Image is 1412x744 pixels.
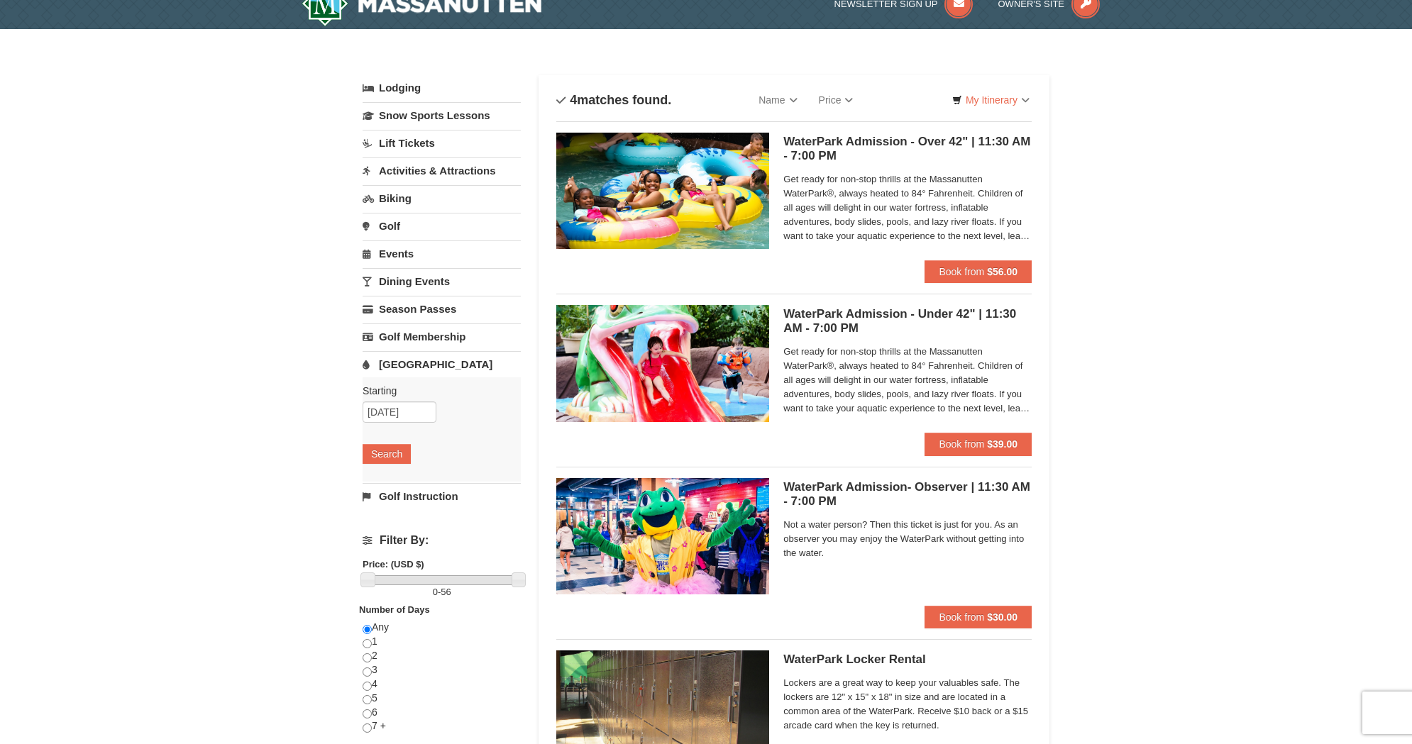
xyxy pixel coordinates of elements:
[363,185,521,211] a: Biking
[939,266,984,277] span: Book from
[556,478,769,594] img: 6619917-1587-675fdf84.jpg
[783,653,1032,667] h5: WaterPark Locker Rental
[363,351,521,377] a: [GEOGRAPHIC_DATA]
[556,133,769,249] img: 6619917-1560-394ba125.jpg
[987,266,1017,277] strong: $56.00
[363,130,521,156] a: Lift Tickets
[783,518,1032,560] span: Not a water person? Then this ticket is just for you. As an observer you may enjoy the WaterPark ...
[556,93,671,107] h4: matches found.
[363,75,521,101] a: Lodging
[363,559,424,570] strong: Price: (USD $)
[925,606,1032,628] button: Book from $30.00
[363,483,521,509] a: Golf Instruction
[363,268,521,294] a: Dining Events
[925,260,1032,283] button: Book from $56.00
[783,135,1032,163] h5: WaterPark Admission - Over 42" | 11:30 AM - 7:00 PM
[363,240,521,267] a: Events
[363,157,521,184] a: Activities & Attractions
[987,438,1017,450] strong: $39.00
[433,587,438,597] span: 0
[363,213,521,239] a: Golf
[939,438,984,450] span: Book from
[363,444,411,464] button: Search
[783,307,1032,335] h5: WaterPark Admission - Under 42" | 11:30 AM - 7:00 PM
[939,611,984,623] span: Book from
[363,102,521,128] a: Snow Sports Lessons
[987,611,1017,623] strong: $30.00
[556,305,769,421] img: 6619917-1570-0b90b492.jpg
[748,86,807,114] a: Name
[363,534,521,547] h4: Filter By:
[363,296,521,322] a: Season Passes
[783,172,1032,243] span: Get ready for non-stop thrills at the Massanutten WaterPark®, always heated to 84° Fahrenheit. Ch...
[925,433,1032,455] button: Book from $39.00
[363,585,521,599] label: -
[783,676,1032,733] span: Lockers are a great way to keep your valuables safe. The lockers are 12" x 15" x 18" in size and ...
[783,345,1032,416] span: Get ready for non-stop thrills at the Massanutten WaterPark®, always heated to 84° Fahrenheit. Ch...
[359,604,430,615] strong: Number of Days
[363,323,521,350] a: Golf Membership
[943,89,1039,111] a: My Itinerary
[808,86,864,114] a: Price
[363,384,510,398] label: Starting
[783,480,1032,509] h5: WaterPark Admission- Observer | 11:30 AM - 7:00 PM
[570,93,577,107] span: 4
[441,587,451,597] span: 56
